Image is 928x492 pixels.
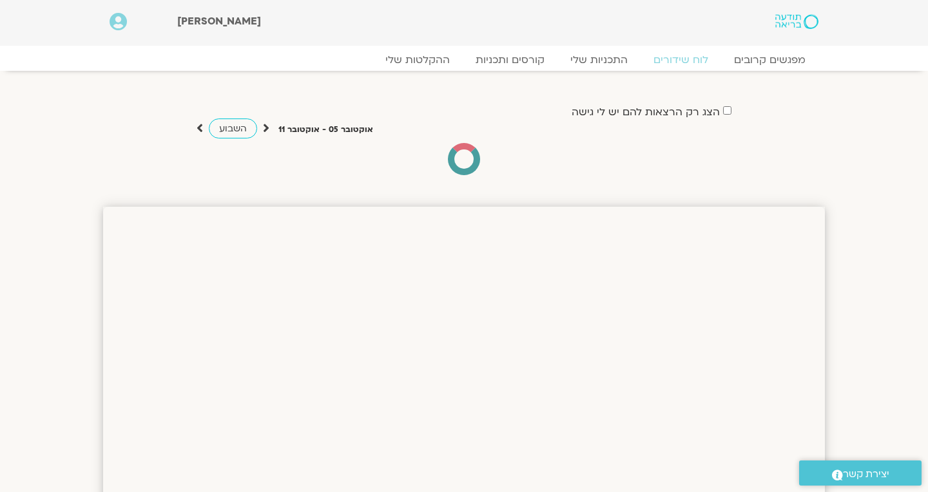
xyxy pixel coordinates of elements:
a: התכניות שלי [557,53,641,66]
a: לוח שידורים [641,53,721,66]
span: [PERSON_NAME] [177,14,261,28]
a: יצירת קשר [799,460,922,486]
p: אוקטובר 05 - אוקטובר 11 [278,123,373,137]
a: קורסים ותכניות [463,53,557,66]
a: ההקלטות שלי [372,53,463,66]
a: השבוע [209,118,257,138]
a: מפגשים קרובים [721,53,818,66]
nav: Menu [110,53,818,66]
span: השבוע [219,122,247,135]
label: הצג רק הרצאות להם יש לי גישה [572,106,720,118]
span: יצירת קשר [843,466,889,483]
